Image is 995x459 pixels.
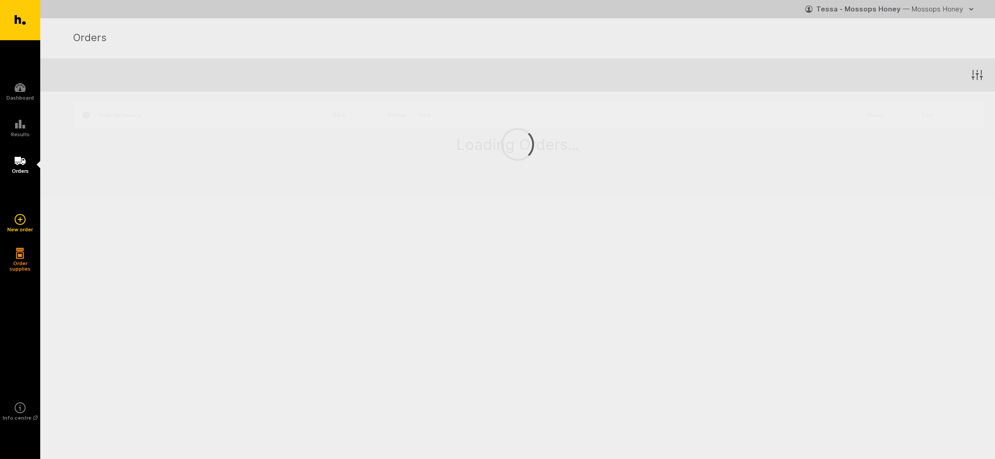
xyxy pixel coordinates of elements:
[73,30,973,47] h1: Orders
[903,5,963,13] span: — Mossops Honey
[12,168,29,174] h5: Orders
[3,415,37,421] h5: Info centre
[816,5,901,13] strong: Tessa - Mossops Honey
[6,95,34,101] h5: Dashboard
[6,261,34,272] h5: Order supplies
[805,2,977,16] button: Tessa - Mossops Honey — Mossops Honey
[7,227,33,232] h5: New order
[11,132,30,137] h5: Results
